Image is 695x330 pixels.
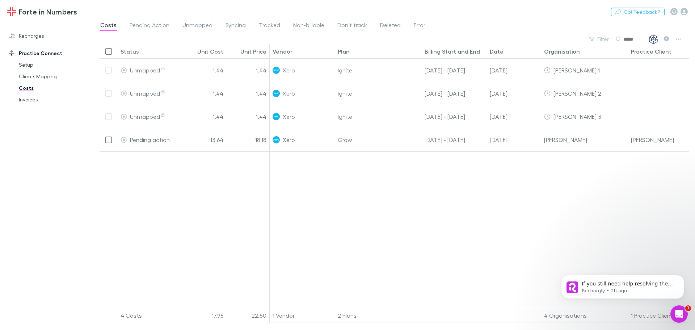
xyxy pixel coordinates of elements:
img: Profile image for Rechargly [8,25,23,40]
div: Close [127,3,140,16]
span: Tracked [259,21,280,31]
div: 1.44 [226,105,270,128]
div: 11 Mar 2025 [487,128,541,151]
div: 11 Feb - 18 Feb 25 [422,128,487,151]
div: 11 Aug 2025 [487,82,541,105]
span: Help [115,244,126,249]
span: Error [414,21,425,31]
span: Don’t track [337,21,367,31]
img: Xero's Logo [273,67,280,74]
div: • 2h ago [52,33,73,40]
span: If you still need help with syncing your new client to Rechargly, I’m here to assist. Would you l... [26,53,464,58]
div: Plan [338,48,350,55]
div: 11 Aug 2025 [487,105,541,128]
div: [PERSON_NAME] [544,128,625,151]
div: Rechargly [26,113,51,121]
a: Forte in Numbers [3,3,81,20]
div: 1.44 [226,82,270,105]
span: Deleted [380,21,401,31]
span: Messages [58,244,86,249]
span: Pending Action [130,21,169,31]
span: Unmapped [130,113,166,120]
a: Recharges [1,30,98,42]
span: Xero [283,82,295,105]
span: Pending action [130,136,170,143]
div: 1 Practice Client [628,308,693,323]
span: Xero [283,128,295,151]
div: Rechargly [26,59,51,67]
span: Non-billable [293,21,324,31]
div: 28 Jul - 10 Aug 25 [422,59,487,82]
span: Home [17,244,31,249]
div: Grow [335,128,422,151]
a: Clients Mapping [12,71,98,82]
div: 13.64 [183,128,226,151]
span: 1 [685,305,691,311]
span: [PERSON_NAME] 1 [553,67,600,74]
span: [PERSON_NAME] 3 [553,113,601,120]
img: Xero's Logo [273,136,280,143]
div: 4 Costs [118,308,183,323]
div: Rechargly [26,86,51,94]
div: Vendor [273,48,292,55]
button: Help [97,226,145,255]
button: Got Feedback? [611,8,665,16]
div: 1.44 [183,105,226,128]
div: Unit Price [240,48,266,55]
span: Costs [100,21,117,31]
span: Unmapped [130,90,166,97]
div: 28 Jul - 10 Aug 25 [422,105,487,128]
span: [PERSON_NAME] 2 [553,90,601,97]
img: Profile image for Rechargly [8,79,23,93]
div: Status [121,48,139,55]
div: 1.44 [183,59,226,82]
a: Costs [12,82,98,94]
div: Ignite [335,82,422,105]
div: 18.18 [226,128,270,151]
img: Forte in Numbers's Logo [7,7,16,16]
span: Syncing [226,21,246,31]
div: Ignite [335,105,422,128]
div: • [DATE] [52,59,72,67]
div: 11 Aug 2025 [487,59,541,82]
div: 17.96 [183,308,226,323]
div: Practice Client [631,48,671,55]
a: Invoices [12,94,98,105]
img: Profile image for Rechargly [8,52,23,67]
iframe: Intercom live chat [670,305,688,323]
div: [PERSON_NAME] [631,128,674,151]
div: Ignite [335,59,422,82]
div: Billing Start and End [425,48,480,55]
div: Organisation [544,48,580,55]
div: Unit Cost [197,48,223,55]
span: Was that helpful? [26,106,70,112]
span: Unmapped [130,67,166,74]
a: Setup [12,59,98,71]
div: Date [490,48,504,55]
img: Xero's Logo [273,90,280,97]
span: If you still need help with your import issue or anything else, I’m here to assist. Would you lik... [26,79,465,85]
button: Filter [586,35,613,43]
span: Xero [283,105,295,128]
h3: Forte in Numbers [19,7,77,16]
div: 4 Organisations [541,308,628,323]
div: Search [623,35,660,43]
span: Xero [283,59,295,82]
img: Profile image for Rechargly [8,106,23,120]
div: 2 Plans [335,308,422,323]
div: 1 Vendor [270,308,335,323]
button: Ask a question [40,191,105,205]
div: • [DATE] [52,113,72,121]
button: Messages [48,226,96,255]
div: 28 Jul - 10 Aug 25 [422,82,487,105]
iframe: Intercom notifications message [550,260,695,310]
div: Rechargly [26,33,51,40]
div: 22.50 [226,308,270,323]
div: 1.44 [226,59,270,82]
div: • [DATE] [52,86,72,94]
h1: Messages [54,3,93,16]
